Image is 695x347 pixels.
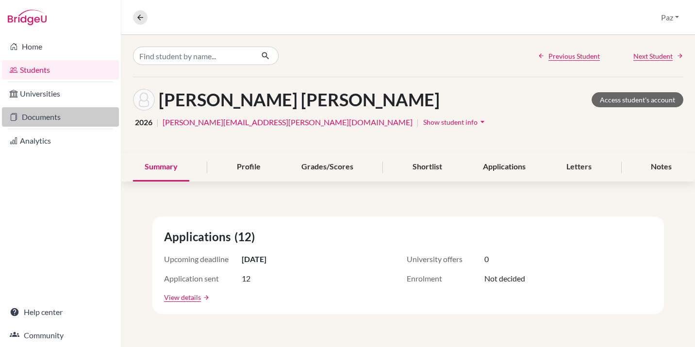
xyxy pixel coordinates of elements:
[401,153,454,182] div: Shortlist
[164,253,242,265] span: Upcoming deadline
[164,228,234,246] span: Applications
[548,51,600,61] span: Previous Student
[639,153,683,182] div: Notes
[164,273,242,284] span: Application sent
[407,273,484,284] span: Enrolment
[2,302,119,322] a: Help center
[2,84,119,103] a: Universities
[538,51,600,61] a: Previous Student
[2,107,119,127] a: Documents
[135,116,152,128] span: 2026
[484,273,525,284] span: Not decided
[478,117,487,127] i: arrow_drop_down
[234,228,259,246] span: (12)
[133,89,155,111] img: Maria Elena Ortiz Puente's avatar
[633,51,673,61] span: Next Student
[407,253,484,265] span: University offers
[133,47,253,65] input: Find student by name...
[164,292,201,302] a: View details
[201,294,210,301] a: arrow_forward
[633,51,683,61] a: Next Student
[290,153,365,182] div: Grades/Scores
[416,116,419,128] span: |
[592,92,683,107] a: Access student's account
[225,153,272,182] div: Profile
[2,131,119,150] a: Analytics
[484,253,489,265] span: 0
[163,116,413,128] a: [PERSON_NAME][EMAIL_ADDRESS][PERSON_NAME][DOMAIN_NAME]
[2,326,119,345] a: Community
[471,153,537,182] div: Applications
[555,153,603,182] div: Letters
[159,89,440,110] h1: [PERSON_NAME] [PERSON_NAME]
[423,115,488,130] button: Show student infoarrow_drop_down
[242,253,266,265] span: [DATE]
[8,10,47,25] img: Bridge-U
[242,273,250,284] span: 12
[423,118,478,126] span: Show student info
[133,153,189,182] div: Summary
[156,116,159,128] span: |
[2,37,119,56] a: Home
[657,8,683,27] button: Paz
[2,60,119,80] a: Students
